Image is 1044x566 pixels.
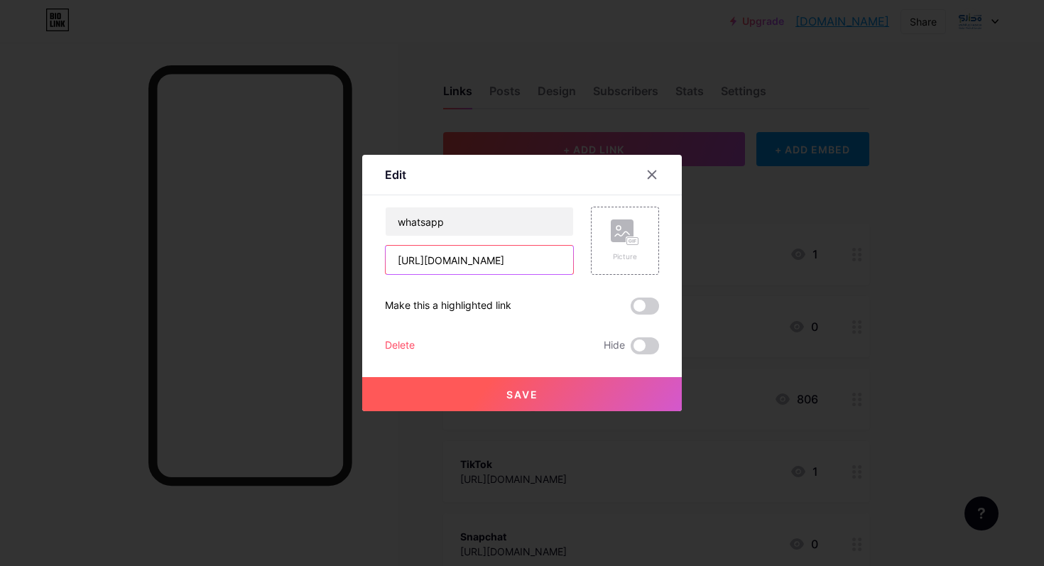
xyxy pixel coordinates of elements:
span: Hide [604,337,625,354]
input: URL [386,246,573,274]
div: Picture [611,251,639,262]
button: Save [362,377,682,411]
div: Make this a highlighted link [385,298,511,315]
div: Delete [385,337,415,354]
div: Edit [385,166,406,183]
span: Save [506,388,538,401]
input: Title [386,207,573,236]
